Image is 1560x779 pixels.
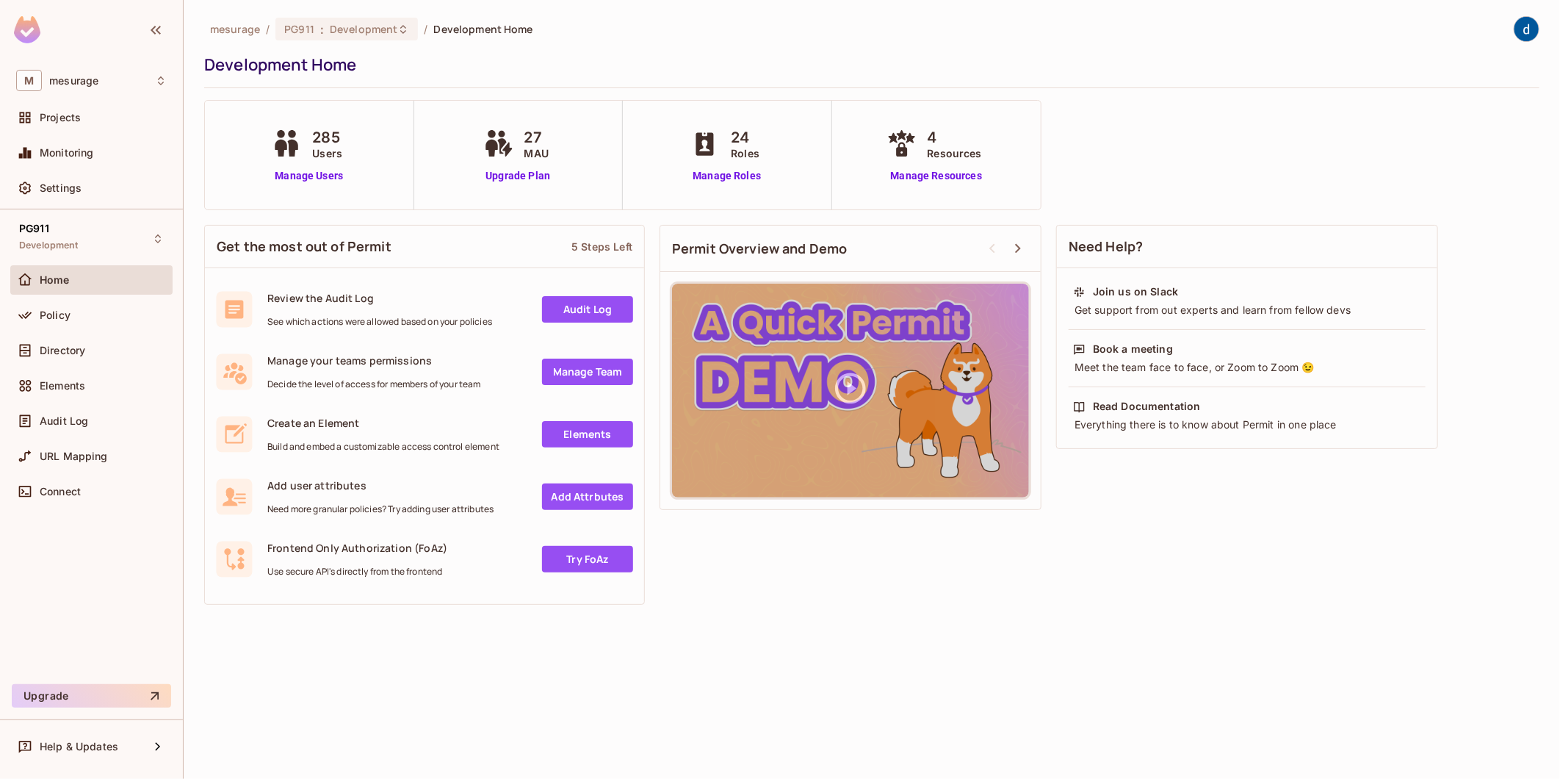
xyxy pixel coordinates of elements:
img: SReyMgAAAABJRU5ErkJggg== [14,16,40,43]
span: 285 [312,126,342,148]
span: Decide the level of access for members of your team [267,378,481,390]
span: Roles [731,146,759,161]
li: / [266,22,270,36]
span: the active workspace [210,22,260,36]
span: Resources [928,146,982,161]
span: Create an Element [267,416,499,430]
span: 4 [928,126,982,148]
a: Manage Resources [884,168,989,184]
span: Build and embed a customizable access control element [267,441,499,453]
div: Everything there is to know about Permit in one place [1073,417,1421,432]
span: Settings [40,182,82,194]
span: Elements [40,380,85,392]
div: Get support from out experts and learn from fellow devs [1073,303,1421,317]
span: M [16,70,42,91]
span: Projects [40,112,81,123]
span: Development [19,240,79,251]
div: Join us on Slack [1093,284,1178,299]
span: Connect [40,486,81,498]
span: PG911 [284,22,314,36]
span: Need more granular policies? Try adding user attributes [267,503,494,515]
span: Development [330,22,397,36]
div: Book a meeting [1093,342,1173,356]
span: Monitoring [40,147,94,159]
div: Meet the team face to face, or Zoom to Zoom 😉 [1073,360,1421,375]
span: Manage your teams permissions [267,353,481,367]
span: MAU [524,146,549,161]
span: Review the Audit Log [267,291,492,305]
span: Users [312,146,342,161]
span: 27 [524,126,549,148]
a: Elements [542,421,633,448]
span: Directory [40,345,85,356]
a: Add Attrbutes [542,484,633,510]
img: dev 911gcl [1514,17,1539,41]
span: PG911 [19,223,49,234]
span: Need Help? [1069,237,1144,256]
span: Workspace: mesurage [49,75,98,87]
span: Home [40,274,70,286]
button: Upgrade [12,684,171,708]
span: Permit Overview and Demo [672,240,848,258]
span: Get the most out of Permit [217,237,391,256]
div: Development Home [204,54,1532,76]
span: : [319,24,325,35]
a: Manage Roles [687,168,767,184]
span: Add user attributes [267,478,494,492]
a: Try FoAz [542,546,633,572]
span: Audit Log [40,415,88,427]
li: / [424,22,427,36]
div: 5 Steps Left [571,240,632,254]
a: Manage Users [268,168,350,184]
a: Manage Team [542,359,633,385]
span: Frontend Only Authorization (FoAz) [267,541,447,555]
span: Policy [40,309,71,321]
span: Use secure API's directly from the frontend [267,566,447,578]
span: 24 [731,126,759,148]
a: Audit Log [542,296,633,323]
a: Upgrade Plan [480,168,556,184]
span: Development Home [434,22,533,36]
span: See which actions were allowed based on your policies [267,316,492,328]
span: Help & Updates [40,741,118,753]
span: URL Mapping [40,450,108,462]
div: Read Documentation [1093,399,1201,414]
